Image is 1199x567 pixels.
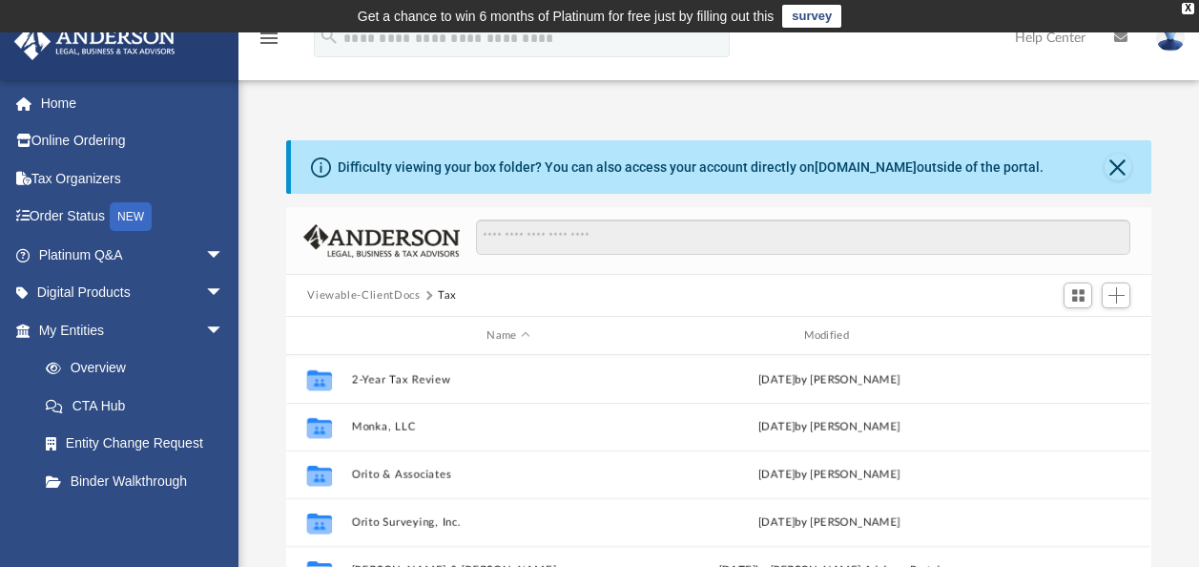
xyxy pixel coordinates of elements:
a: My Entitiesarrow_drop_down [13,311,253,349]
button: Viewable-ClientDocs [307,287,420,304]
button: Orito & Associates [352,469,665,481]
button: Close [1105,154,1131,180]
img: Anderson Advisors Platinum Portal [9,23,181,60]
button: Monka, LLC [352,421,665,433]
span: arrow_drop_down [205,236,243,275]
a: Order StatusNEW [13,198,253,237]
a: survey [782,5,841,28]
a: Overview [27,349,253,388]
div: id [295,327,342,345]
i: search [319,26,340,47]
button: Tax [438,287,457,304]
a: [DOMAIN_NAME] [815,159,917,175]
div: NEW [110,202,152,231]
button: Switch to Grid View [1064,283,1092,309]
div: [DATE] by [PERSON_NAME] [673,371,986,388]
div: close [1182,3,1194,14]
div: Name [351,327,665,345]
button: Orito Surveying, Inc. [352,516,665,529]
a: Digital Productsarrow_drop_down [13,274,253,312]
span: arrow_drop_down [205,311,243,350]
div: Difficulty viewing your box folder? You can also access your account directly on outside of the p... [338,157,1044,178]
input: Search files and folders [476,220,1130,256]
a: Binder Walkthrough [27,462,253,500]
div: Modified [672,327,986,345]
a: CTA Hub [27,387,253,425]
i: menu [258,27,280,50]
div: [DATE] by [PERSON_NAME] [673,514,986,532]
button: 2-Year Tax Review [352,373,665,386]
a: menu [258,36,280,50]
img: User Pic [1156,24,1185,52]
div: [DATE] by [PERSON_NAME] [673,467,986,484]
div: Get a chance to win 6 months of Platinum for free just by filling out this [358,5,775,28]
a: Platinum Q&Aarrow_drop_down [13,236,253,274]
div: [DATE] by [PERSON_NAME] [673,419,986,436]
a: Tax Organizers [13,159,253,198]
a: Entity Change Request [27,425,253,463]
span: arrow_drop_down [205,274,243,313]
button: Add [1102,283,1130,309]
div: id [995,327,1128,345]
a: Home [13,84,253,122]
a: Online Ordering [13,122,253,160]
a: My Blueprint [27,500,243,538]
